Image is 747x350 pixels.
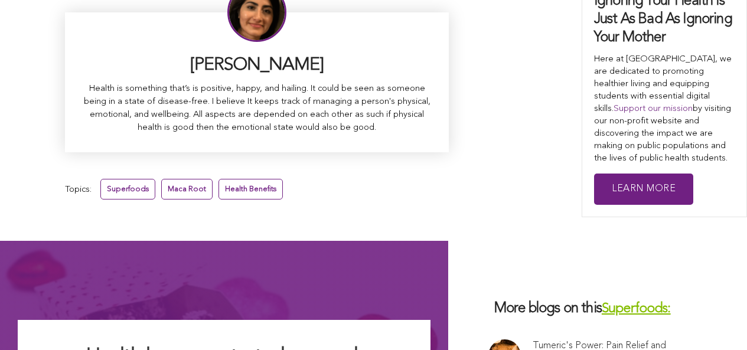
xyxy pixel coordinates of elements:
[594,174,693,205] a: Learn More
[161,179,213,199] a: Maca Root
[688,293,747,350] iframe: Chat Widget
[488,300,707,318] h3: More blogs on this
[83,83,431,135] p: Health is something that’s is positive, happy, and hailing. It could be seen as someone being in ...
[218,179,283,199] a: Health Benefits
[100,179,155,199] a: Superfoods
[602,302,671,316] a: Superfoods:
[83,54,431,77] h3: [PERSON_NAME]
[65,182,92,198] span: Topics:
